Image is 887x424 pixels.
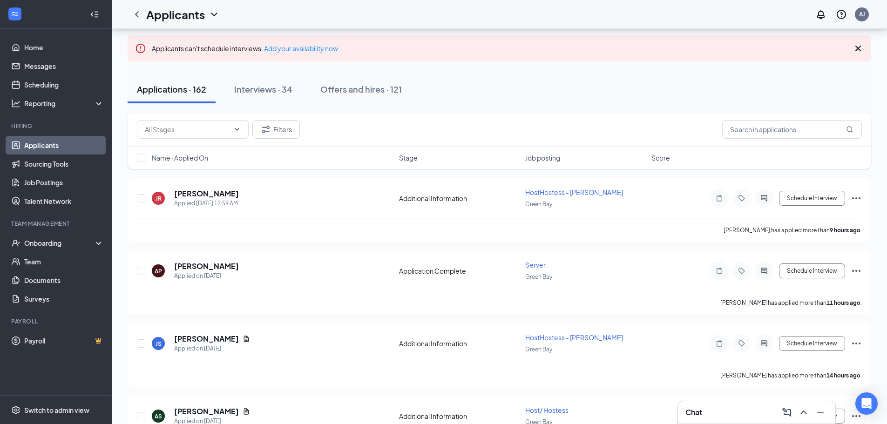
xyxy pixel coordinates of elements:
div: Additional Information [399,194,520,203]
button: Minimize [813,405,828,420]
svg: Ellipses [851,193,862,204]
svg: WorkstreamLogo [10,9,20,19]
svg: Error [135,43,146,54]
svg: Notifications [815,9,826,20]
div: Offers and hires · 121 [320,83,402,95]
svg: Tag [736,340,747,347]
svg: Filter [260,124,271,135]
span: Job posting [525,153,560,162]
button: ChevronUp [796,405,811,420]
a: Job Postings [24,173,104,192]
span: Host/ Hostess [525,406,569,414]
div: Team Management [11,220,102,228]
svg: Note [714,195,725,202]
p: [PERSON_NAME] has applied more than . [724,226,862,234]
a: Home [24,38,104,57]
svg: QuestionInfo [836,9,847,20]
div: Applied on [DATE] [174,271,239,281]
b: 11 hours ago [826,299,860,306]
h5: [PERSON_NAME] [174,188,239,199]
a: Sourcing Tools [24,155,104,173]
svg: ChevronDown [233,126,241,133]
a: Surveys [24,289,104,308]
p: [PERSON_NAME] has applied more than . [720,299,862,307]
svg: ChevronDown [209,9,220,20]
span: Server [525,261,546,269]
button: ComposeMessage [779,405,794,420]
button: Schedule Interview [779,263,845,278]
div: Payroll [11,317,102,325]
a: Documents [24,271,104,289]
h5: [PERSON_NAME] [174,334,239,344]
div: AS [155,412,162,420]
svg: Cross [853,43,864,54]
svg: Ellipses [851,411,862,422]
p: [PERSON_NAME] has applied more than . [720,371,862,379]
div: Switch to admin view [24,405,89,415]
button: Schedule Interview [779,191,845,206]
div: Additional Information [399,411,520,421]
svg: Ellipses [851,338,862,349]
svg: ChevronLeft [131,9,142,20]
div: JR [156,195,162,202]
h1: Applicants [146,7,205,22]
svg: Tag [736,267,747,275]
span: Applicants can't schedule interviews. [152,44,338,53]
svg: Analysis [11,99,20,108]
div: Interviews · 34 [234,83,292,95]
a: Applicants [24,136,104,155]
h5: [PERSON_NAME] [174,261,239,271]
svg: Collapse [90,10,99,19]
svg: ChevronUp [798,407,809,418]
svg: Document [243,335,250,343]
a: Messages [24,57,104,75]
a: Team [24,252,104,271]
svg: UserCheck [11,238,20,248]
svg: ComposeMessage [781,407,792,418]
a: Talent Network [24,192,104,210]
span: Stage [399,153,418,162]
input: All Stages [145,124,230,135]
input: Search in applications [722,120,862,139]
span: HostHostess - [PERSON_NAME] [525,333,623,342]
svg: Note [714,267,725,275]
svg: ActiveChat [758,195,770,202]
div: AJ [859,10,865,18]
span: HostHostess - [PERSON_NAME] [525,188,623,196]
svg: Settings [11,405,20,415]
span: Score [651,153,670,162]
svg: ActiveChat [758,267,770,275]
button: Schedule Interview [779,336,845,351]
h3: Chat [685,407,702,417]
svg: Document [243,408,250,415]
span: Green Bay [525,346,552,353]
a: PayrollCrown [24,331,104,350]
span: Name · Applied On [152,153,208,162]
svg: MagnifyingGlass [846,126,853,133]
div: Application Complete [399,266,520,276]
svg: Tag [736,195,747,202]
div: Additional Information [399,339,520,348]
div: Reporting [24,99,104,108]
div: Hiring [11,122,102,130]
svg: Note [714,340,725,347]
a: Add your availability now [264,44,338,53]
div: Applied [DATE] 12:59 AM [174,199,239,208]
a: Scheduling [24,75,104,94]
span: Green Bay [525,273,552,280]
b: 14 hours ago [826,372,860,379]
svg: Ellipses [851,265,862,276]
div: Onboarding [24,238,96,248]
div: Open Intercom Messenger [855,392,878,415]
div: Applications · 162 [137,83,206,95]
div: JS [156,340,162,348]
svg: ActiveChat [758,340,770,347]
span: Green Bay [525,201,552,208]
b: 9 hours ago [830,227,860,234]
div: Applied on [DATE] [174,344,250,353]
svg: Minimize [815,407,826,418]
h5: [PERSON_NAME] [174,406,239,417]
button: Filter Filters [252,120,300,139]
div: AP [155,267,162,275]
